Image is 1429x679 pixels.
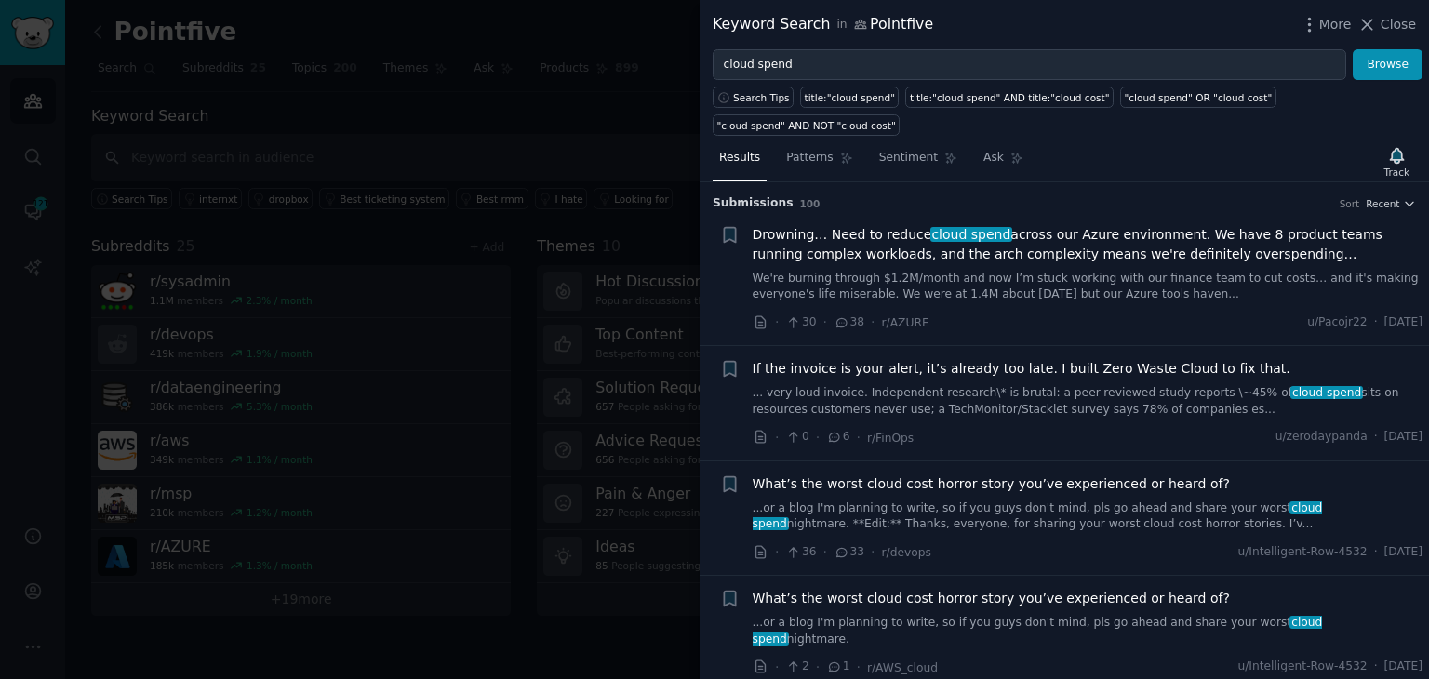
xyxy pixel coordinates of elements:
[785,544,816,561] span: 36
[1237,544,1367,561] span: u/Intelligent-Row-4532
[800,198,821,209] span: 100
[983,150,1004,166] span: Ask
[713,195,794,212] span: Submission s
[1374,314,1378,331] span: ·
[775,428,779,447] span: ·
[713,114,900,136] a: "cloud spend" AND NOT "cloud cost"
[713,13,933,36] div: Keyword Search Pointfive
[753,271,1423,303] a: We're burning through $1.2M/month and now I’m stuck working with our finance team to cut costs… a...
[836,17,847,33] span: in
[1374,429,1378,446] span: ·
[717,119,896,132] div: "cloud spend" AND NOT "cloud cost"
[786,150,833,166] span: Patterns
[1381,15,1416,34] span: Close
[1275,429,1368,446] span: u/zerodaypanda
[713,143,767,181] a: Results
[882,546,931,559] span: r/devops
[753,385,1423,418] a: ... very loud invoice. Independent research\* is brutal: a peer-reviewed study reports \~45% ofcl...
[1384,544,1422,561] span: [DATE]
[834,544,864,561] span: 33
[1384,659,1422,675] span: [DATE]
[1366,197,1416,210] button: Recent
[905,87,1114,108] a: title:"cloud spend" AND title:"cloud cost"
[1319,15,1352,34] span: More
[857,428,861,447] span: ·
[713,87,794,108] button: Search Tips
[882,316,929,329] span: r/AZURE
[816,658,820,677] span: ·
[1237,659,1367,675] span: u/Intelligent-Row-4532
[867,661,938,674] span: r/AWS_cloud
[753,225,1423,264] span: Drowning… Need to reduce across our Azure environment. We have 8 product teams running complex wo...
[1366,197,1399,210] span: Recent
[1124,91,1272,104] div: "cloud spend" OR "cloud cost"
[775,658,779,677] span: ·
[753,615,1423,647] a: ...or a blog I'm planning to write, so if you guys don't mind, pls go ahead and share your worstc...
[873,143,964,181] a: Sentiment
[826,429,849,446] span: 6
[823,542,827,562] span: ·
[753,359,1290,379] a: If the invoice is your alert, it’s already too late. I built Zero Waste Cloud to fix that.
[775,313,779,332] span: ·
[1290,386,1363,399] span: cloud spend
[719,150,760,166] span: Results
[1384,314,1422,331] span: [DATE]
[1300,15,1352,34] button: More
[826,659,849,675] span: 1
[785,659,808,675] span: 2
[816,428,820,447] span: ·
[785,314,816,331] span: 30
[1120,87,1276,108] a: "cloud spend" OR "cloud cost"
[800,87,899,108] a: title:"cloud spend"
[775,542,779,562] span: ·
[753,474,1230,494] a: What’s the worst cloud cost horror story you’ve experienced or heard of?
[1374,544,1378,561] span: ·
[871,313,875,332] span: ·
[930,227,1012,242] span: cloud spend
[1340,197,1360,210] div: Sort
[1307,314,1368,331] span: u/Pacojr22
[867,432,914,445] span: r/FinOps
[1378,142,1416,181] button: Track
[823,313,827,332] span: ·
[733,91,790,104] span: Search Tips
[871,542,875,562] span: ·
[879,150,938,166] span: Sentiment
[753,616,1323,646] span: cloud spend
[834,314,864,331] span: 38
[780,143,859,181] a: Patterns
[753,225,1423,264] a: Drowning… Need to reducecloud spendacross our Azure environment. We have 8 product teams running ...
[910,91,1110,104] div: title:"cloud spend" AND title:"cloud cost"
[713,49,1346,81] input: Try a keyword related to your business
[805,91,895,104] div: title:"cloud spend"
[1374,659,1378,675] span: ·
[977,143,1030,181] a: Ask
[753,500,1423,533] a: ...or a blog I'm planning to write, so if you guys don't mind, pls go ahead and share your worstc...
[857,658,861,677] span: ·
[1353,49,1422,81] button: Browse
[753,589,1230,608] a: What’s the worst cloud cost horror story you’ve experienced or heard of?
[1384,166,1409,179] div: Track
[1357,15,1416,34] button: Close
[1384,429,1422,446] span: [DATE]
[785,429,808,446] span: 0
